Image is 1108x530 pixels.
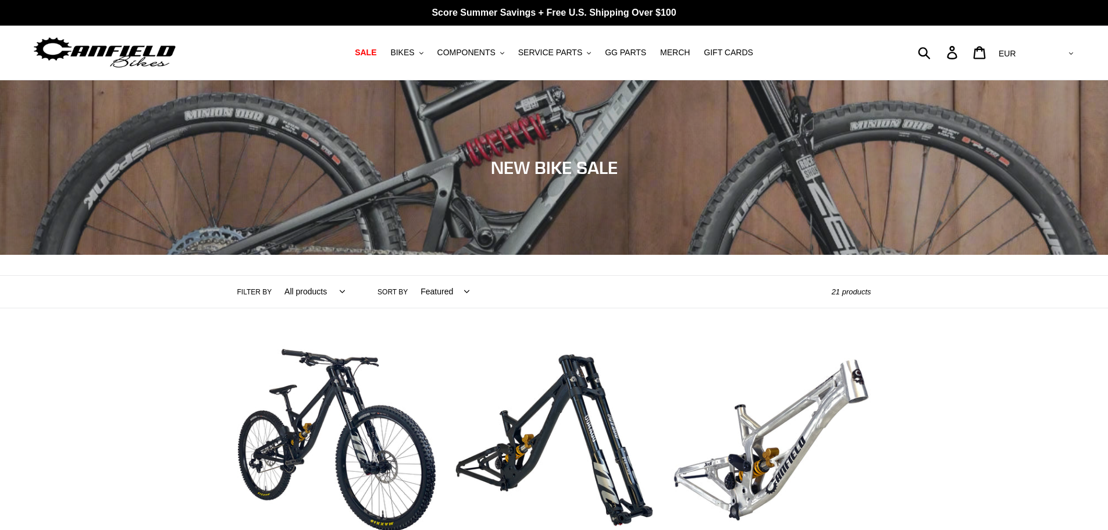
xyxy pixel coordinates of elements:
[605,48,646,58] span: GG PARTS
[512,45,597,61] button: SERVICE PARTS
[599,45,652,61] a: GG PARTS
[349,45,382,61] a: SALE
[654,45,696,61] a: MERCH
[704,48,753,58] span: GIFT CARDS
[491,157,618,178] span: NEW BIKE SALE
[390,48,414,58] span: BIKES
[832,287,871,296] span: 21 products
[660,48,690,58] span: MERCH
[237,287,272,297] label: Filter by
[432,45,510,61] button: COMPONENTS
[924,40,954,65] input: Search
[518,48,582,58] span: SERVICE PARTS
[32,34,177,71] img: Canfield Bikes
[355,48,376,58] span: SALE
[384,45,429,61] button: BIKES
[377,287,408,297] label: Sort by
[698,45,759,61] a: GIFT CARDS
[437,48,496,58] span: COMPONENTS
